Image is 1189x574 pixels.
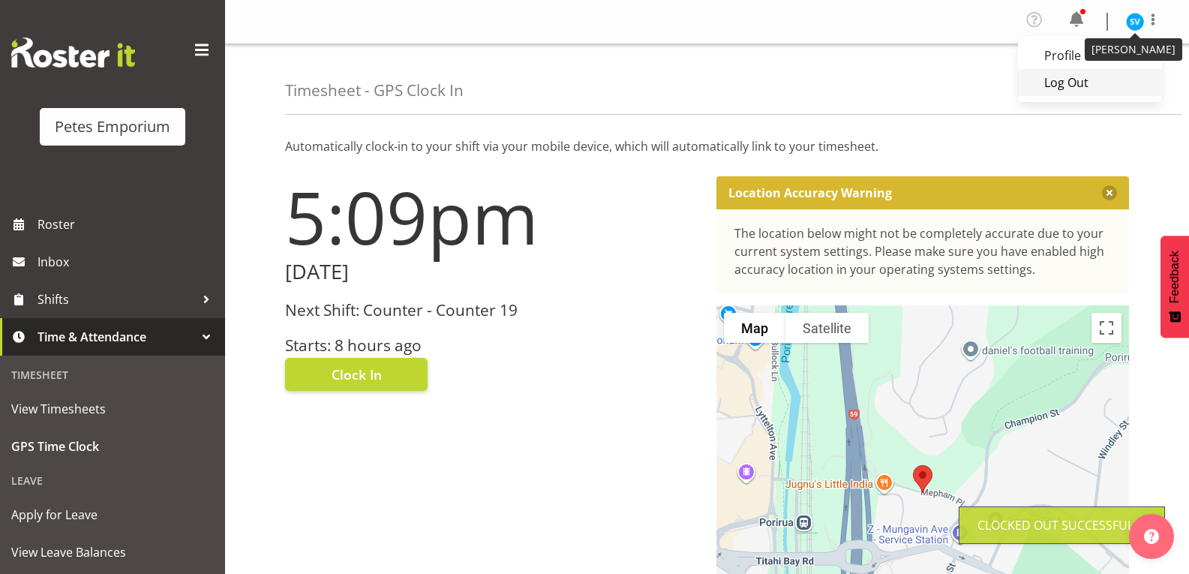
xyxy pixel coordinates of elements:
span: View Leave Balances [11,541,214,563]
a: Apply for Leave [4,496,221,533]
span: Feedback [1168,251,1181,303]
h1: 5:09pm [285,176,698,257]
div: Petes Emporium [55,116,170,138]
a: Profile [1018,42,1162,69]
a: Log Out [1018,69,1162,96]
img: Rosterit website logo [11,38,135,68]
button: Clock In [285,358,428,391]
span: Time & Attendance [38,326,195,348]
h3: Next Shift: Counter - Counter 19 [285,302,698,319]
span: View Timesheets [11,398,214,420]
div: Clocked out Successfully [977,516,1146,534]
div: Timesheet [4,359,221,390]
div: The location below might not be completely accurate due to your current system settings. Please m... [734,224,1112,278]
a: View Leave Balances [4,533,221,571]
h2: [DATE] [285,260,698,284]
h4: Timesheet - GPS Clock In [285,82,464,99]
img: help-xxl-2.png [1144,529,1159,544]
span: Shifts [38,288,195,311]
button: Close message [1102,185,1117,200]
span: GPS Time Clock [11,435,214,458]
button: Show satellite imagery [785,313,869,343]
a: GPS Time Clock [4,428,221,465]
button: Toggle fullscreen view [1091,313,1121,343]
a: View Timesheets [4,390,221,428]
span: Clock In [332,365,382,384]
button: Feedback - Show survey [1160,236,1189,338]
img: sasha-vandervalk6911.jpg [1126,13,1144,31]
div: Leave [4,465,221,496]
span: Inbox [38,251,218,273]
button: Show street map [724,313,785,343]
p: Automatically clock-in to your shift via your mobile device, which will automatically link to you... [285,137,1129,155]
p: Location Accuracy Warning [728,185,892,200]
h3: Starts: 8 hours ago [285,337,698,354]
span: Apply for Leave [11,503,214,526]
span: Roster [38,213,218,236]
